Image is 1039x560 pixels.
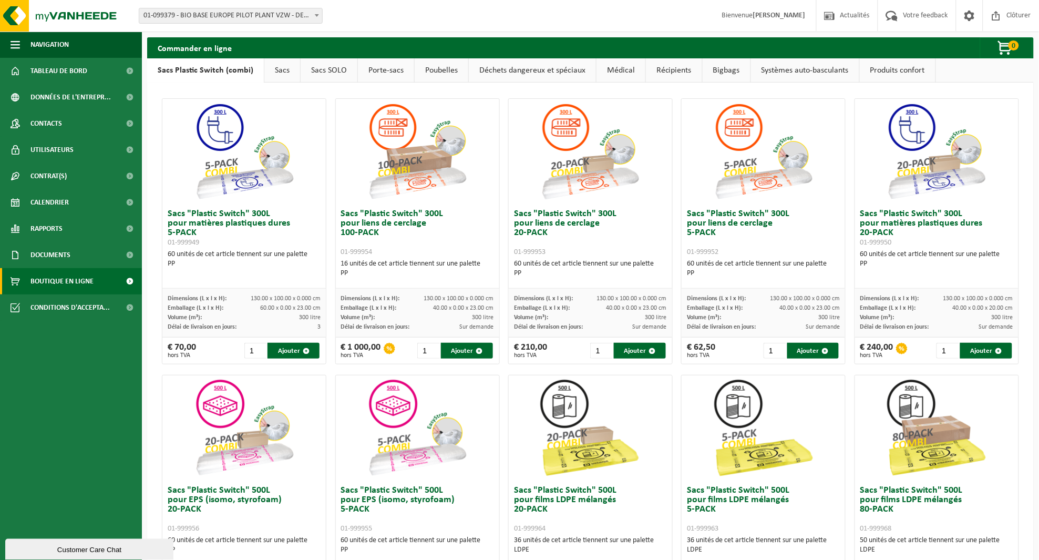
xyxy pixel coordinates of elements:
[687,209,840,257] h3: Sacs "Plastic Switch" 300L pour liens de cerclage 5-PACK
[30,84,111,110] span: Données de l'entrepr...
[192,375,297,481] img: 01-999956
[687,269,840,278] div: PP
[770,296,840,302] span: 130.00 x 100.00 x 0.000 cm
[341,343,381,359] div: € 1 000,00
[341,305,397,311] span: Emballage (L x l x H):
[341,545,494,555] div: PP
[1009,40,1019,50] span: 0
[787,343,839,359] button: Ajouter
[943,296,1013,302] span: 130.00 x 100.00 x 0.000 cm
[168,536,321,555] div: 60 unités de cet article tiennent sur une palette
[514,545,667,555] div: LDPE
[147,37,242,58] h2: Commander en ligne
[860,250,1013,269] div: 60 unités de cet article tiennent sur une palette
[168,314,202,321] span: Volume (m³):
[168,250,321,269] div: 60 unités de cet article tiennent sur une palette
[860,58,935,83] a: Produits confort
[341,536,494,555] div: 60 unités de cet article tiennent sur une palette
[703,58,750,83] a: Bigbags
[341,486,494,533] h3: Sacs "Plastic Switch" 500L pour EPS (isomo, styrofoam) 5-PACK
[168,343,196,359] div: € 70,00
[538,375,643,481] img: 01-999964
[341,209,494,257] h3: Sacs "Plastic Switch" 300L pour liens de cerclage 100-PACK
[860,525,892,533] span: 01-999968
[514,525,546,533] span: 01-999964
[30,189,69,216] span: Calendrier
[753,12,806,19] strong: [PERSON_NAME]
[860,324,929,330] span: Délai de livraison en jours:
[341,525,373,533] span: 01-999955
[687,536,840,555] div: 36 unités de cet article tiennent sur une palette
[687,296,746,302] span: Dimensions (L x l x H):
[980,37,1033,58] button: 0
[514,343,547,359] div: € 210,00
[818,314,840,321] span: 300 litre
[884,375,989,481] img: 01-999968
[687,324,756,330] span: Délai de livraison en jours:
[860,239,892,247] span: 01-999950
[168,259,321,269] div: PP
[614,343,666,359] button: Ajouter
[299,314,321,321] span: 300 litre
[472,314,494,321] span: 300 litre
[30,163,67,189] span: Contrat(s)
[979,324,1013,330] span: Sur demande
[806,324,840,330] span: Sur demande
[30,110,62,137] span: Contacts
[514,296,573,302] span: Dimensions (L x l x H):
[687,545,840,555] div: LDPE
[168,525,199,533] span: 01-999956
[514,352,547,359] span: hors TVA
[147,58,264,83] a: Sacs Plastic Switch (combi)
[168,352,196,359] span: hors TVA
[514,209,667,257] h3: Sacs "Plastic Switch" 300L pour liens de cerclage 20-PACK
[168,296,227,302] span: Dimensions (L x l x H):
[424,296,494,302] span: 130.00 x 100.00 x 0.000 cm
[960,343,1012,359] button: Ajouter
[590,343,613,359] input: 1
[645,314,667,321] span: 300 litre
[514,486,667,533] h3: Sacs "Plastic Switch" 500L pour films LDPE mélangés 20-PACK
[860,296,919,302] span: Dimensions (L x l x H):
[341,352,381,359] span: hors TVA
[514,248,546,256] span: 01-999953
[168,239,199,247] span: 01-999949
[365,99,470,204] img: 01-999954
[139,8,322,23] span: 01-099379 - BIO BASE EUROPE PILOT PLANT VZW - DESTELDONK
[341,269,494,278] div: PP
[168,209,321,247] h3: Sacs "Plastic Switch" 300L pour matières plastiques dures 5-PACK
[514,536,667,555] div: 36 unités de cet article tiennent sur une palette
[687,525,718,533] span: 01-999963
[415,58,468,83] a: Poubelles
[264,58,300,83] a: Sacs
[168,324,236,330] span: Délai de livraison en jours:
[30,216,63,242] span: Rapports
[953,305,1013,311] span: 40.00 x 0.00 x 20.00 cm
[268,343,320,359] button: Ajouter
[30,32,69,58] span: Navigation
[860,259,1013,269] div: PP
[30,268,94,294] span: Boutique en ligne
[860,209,1013,247] h3: Sacs "Plastic Switch" 300L pour matières plastiques dures 20-PACK
[514,259,667,278] div: 60 unités de cet article tiennent sur une palette
[711,375,816,481] img: 01-999963
[884,99,989,204] img: 01-999950
[358,58,414,83] a: Porte-sacs
[301,58,357,83] a: Sacs SOLO
[860,486,1013,533] h3: Sacs "Plastic Switch" 500L pour films LDPE mélangés 80-PACK
[860,352,893,359] span: hors TVA
[606,305,667,311] span: 40.00 x 0.00 x 23.00 cm
[860,545,1013,555] div: LDPE
[341,259,494,278] div: 16 unités de cet article tiennent sur une palette
[514,305,570,311] span: Emballage (L x l x H):
[687,305,743,311] span: Emballage (L x l x H):
[937,343,959,359] input: 1
[5,537,176,560] iframe: chat widget
[711,99,816,204] img: 01-999952
[687,314,721,321] span: Volume (m³):
[341,296,400,302] span: Dimensions (L x l x H):
[341,314,375,321] span: Volume (m³):
[168,305,223,311] span: Emballage (L x l x H):
[30,137,74,163] span: Utilisateurs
